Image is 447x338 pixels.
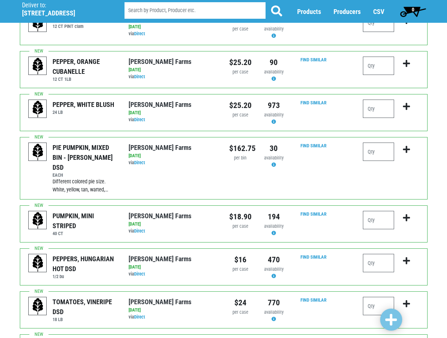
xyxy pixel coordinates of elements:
div: via [129,159,218,166]
div: via [129,73,218,80]
input: Search by Product, Producer etc. [125,2,266,19]
div: 973 [263,100,285,111]
a: Direct [134,228,145,234]
img: placeholder-variety-43d6402dacf2d531de610a020419775a.svg [29,143,47,161]
img: placeholder-variety-43d6402dacf2d531de610a020419775a.svg [29,211,47,230]
h6: 12 CT PINT clam [53,24,105,29]
a: Products [297,8,321,15]
div: 30 [263,143,285,154]
a: [PERSON_NAME] Farms [129,298,191,306]
div: 90 [263,57,285,68]
a: Direct [134,117,145,122]
h6: 40 CT [53,231,118,236]
div: PUMPKIN, MINI STRIPED [53,211,118,231]
div: [DATE] [129,24,218,30]
a: Find Similar [300,100,327,105]
a: Direct [134,74,145,79]
div: $24 [229,297,252,309]
div: per case [229,223,252,230]
h6: 1/2 bu [53,274,118,279]
a: Find Similar [300,297,327,303]
a: [PERSON_NAME] Farms [129,144,191,151]
input: Qty [363,143,394,161]
div: [DATE] [129,221,218,228]
div: PEPPER, ORANGE CUBANELLE [53,57,118,76]
img: placeholder-variety-43d6402dacf2d531de610a020419775a.svg [29,100,47,118]
a: Find Similar [300,143,327,148]
div: via [129,116,218,123]
a: [PERSON_NAME] Farms [129,255,191,263]
img: placeholder-variety-43d6402dacf2d531de610a020419775a.svg [29,14,47,32]
p: Deliver to: [22,2,106,9]
input: Qty [363,100,394,118]
a: Direct [134,31,145,36]
a: Producers [334,8,361,15]
div: [DATE] [129,264,218,271]
a: CSV [373,8,384,15]
img: placeholder-variety-43d6402dacf2d531de610a020419775a.svg [29,297,47,316]
a: Find Similar [300,211,327,217]
div: $16 [229,254,252,266]
div: PEPPER, WHITE BLUSH [53,100,114,109]
a: Direct [134,271,145,277]
span: availability [264,26,284,32]
input: Qty [363,297,394,315]
input: Qty [363,254,394,272]
input: Qty [363,57,394,75]
div: per case [229,112,252,119]
div: Different colored pie size. White, yellow, tan, warted, [53,178,118,194]
div: via [129,228,218,235]
img: placeholder-variety-43d6402dacf2d531de610a020419775a.svg [29,57,47,75]
a: [PERSON_NAME] Farms [129,212,191,220]
div: 770 [263,297,285,309]
span: availability [264,223,284,229]
img: placeholder-variety-43d6402dacf2d531de610a020419775a.svg [29,254,47,273]
div: 194 [263,211,285,223]
a: 0 [397,4,429,19]
span: … [105,187,108,193]
a: Find Similar [300,57,327,62]
input: Qty [363,211,394,229]
div: via [129,271,218,278]
span: availability [264,69,284,75]
div: TOMATOES, VINERIPE DSD [53,297,118,317]
div: $25.20 [229,100,252,111]
h5: [STREET_ADDRESS] [22,9,106,17]
div: [DATE] [129,109,218,116]
div: per case [229,266,252,273]
div: per case [229,69,252,76]
h6: 18 LB [53,317,118,322]
div: $25.20 [229,57,252,68]
span: availability [264,266,284,272]
a: Find Similar [300,254,327,260]
span: availability [264,112,284,118]
a: Direct [134,160,145,165]
div: PIE PUMPKIN, MIXED BIN - [PERSON_NAME] DSD [53,143,118,172]
span: 0 [412,7,414,12]
input: Qty [363,14,394,32]
div: [DATE] [129,66,218,73]
div: $162.75 [229,143,252,154]
h6: 12 CT 1LB [53,76,118,82]
div: via [129,30,218,37]
span: availability [264,309,284,315]
div: PEPPERS, HUNGARIAN HOT DSD [53,254,118,274]
a: [PERSON_NAME] Farms [129,101,191,108]
a: Direct [134,314,145,320]
div: $18.90 [229,211,252,223]
h6: 24 LB [53,109,114,115]
div: [DATE] [129,307,218,314]
div: 470 [263,254,285,266]
a: [PERSON_NAME] Farms [129,58,191,65]
div: [DATE] [129,152,218,159]
h6: EACH [53,172,118,178]
div: via [129,314,218,321]
div: per case [229,26,252,33]
span: availability [264,155,284,161]
div: per case [229,309,252,316]
div: per bin [229,155,252,162]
